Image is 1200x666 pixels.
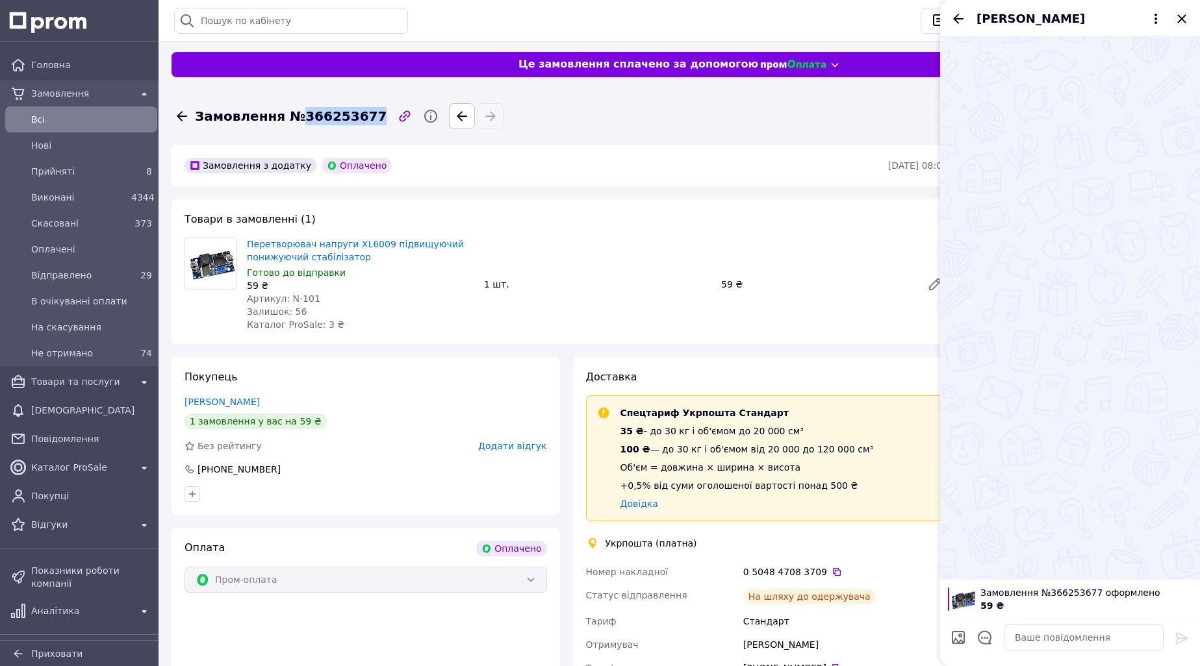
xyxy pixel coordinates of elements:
div: - до 30 кг і об'ємом до 20 000 см³ [620,425,874,438]
button: [PERSON_NAME] [977,10,1164,27]
button: Відкрити шаблони відповідей [977,629,993,646]
span: 4344 [131,192,155,203]
span: Головна [31,58,152,71]
span: 29 [140,270,152,280]
div: 59 ₴ [716,275,917,293]
span: Покупці [31,489,152,502]
span: Показники роботи компанії [31,564,152,590]
span: Спецтариф Укрпошта Стандарт [620,408,789,418]
span: Замовлення [31,87,131,100]
span: Відправлено [31,269,126,282]
div: Замовлення з додатку [185,158,316,173]
div: 1 шт. [479,275,716,293]
div: +0,5% від суми оголошеної вартості понад 500 ₴ [620,479,874,492]
span: Замовлення №366253677 оформлено [980,586,1192,599]
span: 59 ₴ [980,600,1004,611]
div: Оплачено [476,541,546,556]
span: [PERSON_NAME] [977,10,1085,27]
span: Додати відгук [478,441,546,451]
div: 59 ₴ [247,279,474,292]
span: Оплачені [31,243,152,256]
span: Скасовані [31,217,126,230]
span: Нові [31,139,152,152]
a: [PERSON_NAME] [185,397,260,407]
button: Чат [921,8,980,34]
div: — до 30 кг і об'ємом від 20 000 до 120 000 см³ [620,443,874,456]
button: Назад [951,11,966,27]
span: Тариф [586,616,617,626]
span: Аналітика [31,604,131,617]
div: Оплачено [322,158,392,173]
span: [DEMOGRAPHIC_DATA] [31,404,152,417]
span: Отримувач [586,639,639,650]
span: Доставка [586,371,637,383]
span: В очікуванні оплати [31,295,152,308]
input: Пошук по кабінету [174,8,408,34]
span: Товари та послуги [31,375,131,388]
span: Приховати [31,648,83,659]
span: Прийняті [31,165,126,178]
span: Номер накладної [586,567,669,577]
span: Статус відправлення [586,590,687,600]
span: На скасування [31,321,152,334]
span: 8 [146,166,152,177]
img: Перетворювач напруги XL6009 підвищуючий понижуючий стабілізатор [185,244,236,282]
span: Не отримано [31,347,126,360]
button: Закрити [1174,11,1190,27]
span: Каталог ProSale [31,461,131,474]
span: Замовлення №366253677 [195,107,387,126]
span: Відгуки [31,518,131,531]
div: 0 5048 4708 3709 [743,565,948,578]
span: Повідомлення [31,432,152,445]
img: 6796483452_w100_h100_preobrazovatel-napryazheniya-xl6009.jpg [952,587,975,611]
time: [DATE] 08:04 [888,160,948,171]
span: 74 [140,348,152,358]
a: Редагувати [922,271,948,297]
span: Всi [31,113,152,126]
div: Укрпошта (платна) [602,537,700,550]
span: Без рейтингу [198,441,262,451]
div: [PHONE_NUMBER] [196,463,282,476]
span: Товари в замовленні (1) [185,213,316,225]
span: Залишок: 56 [247,306,307,317]
div: [PERSON_NAME] [741,633,951,656]
div: Об'єм = довжина × ширина × висота [620,461,874,474]
a: Довідка [620,499,658,509]
span: 373 [134,218,152,228]
span: Це замовлення сплачено за допомогою [518,57,758,72]
span: 100 ₴ [620,444,650,454]
span: Готово до відправки [247,267,346,278]
span: Артикул: N-101 [247,293,320,304]
div: Стандарт [741,610,951,633]
span: Покупець [185,371,238,383]
div: 1 замовлення у вас на 59 ₴ [185,413,327,429]
a: Перетворювач напруги XL6009 підвищуючий понижуючий стабілізатор [247,239,464,262]
span: Каталог ProSale: 3 ₴ [247,319,344,330]
span: Оплата [185,541,225,554]
span: 35 ₴ [620,426,644,436]
span: Виконані [31,191,126,204]
div: На шляху до одержувача [743,589,876,604]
